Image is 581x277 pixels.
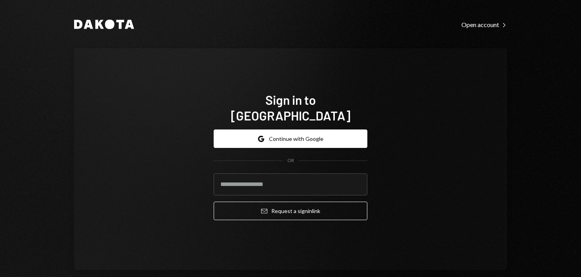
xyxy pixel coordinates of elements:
[214,92,367,123] h1: Sign in to [GEOGRAPHIC_DATA]
[461,21,507,29] div: Open account
[461,20,507,29] a: Open account
[214,202,367,220] button: Request a signinlink
[214,129,367,148] button: Continue with Google
[287,157,294,164] div: OR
